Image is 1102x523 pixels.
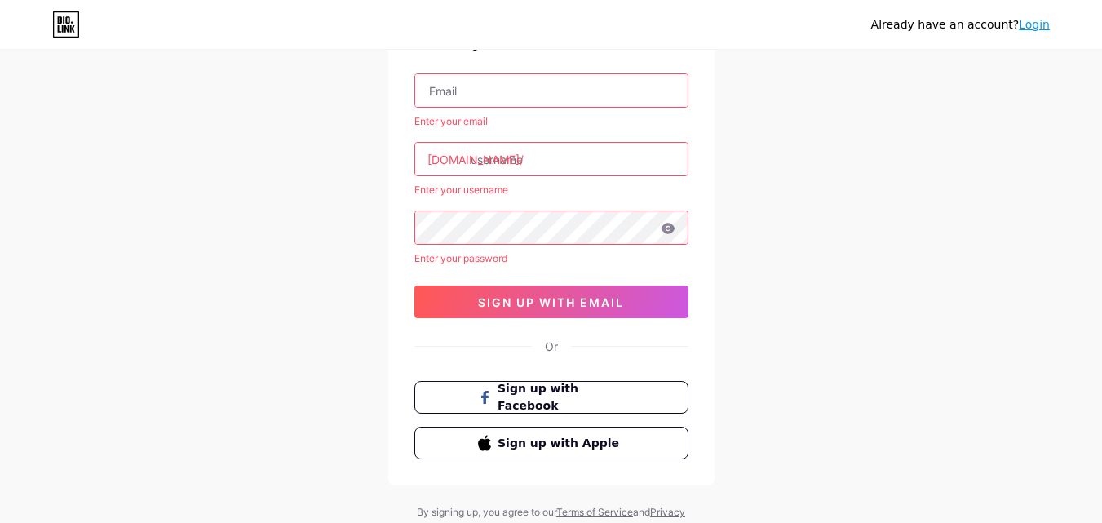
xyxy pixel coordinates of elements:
[414,381,688,414] button: Sign up with Facebook
[414,114,688,129] div: Enter your email
[414,286,688,318] button: sign up with email
[498,435,624,452] span: Sign up with Apple
[556,506,633,518] a: Terms of Service
[414,427,688,459] button: Sign up with Apple
[545,338,558,355] div: Or
[415,74,688,107] input: Email
[1019,18,1050,31] a: Login
[414,251,688,266] div: Enter your password
[871,16,1050,33] div: Already have an account?
[427,151,524,168] div: [DOMAIN_NAME]/
[415,143,688,175] input: username
[498,380,624,414] span: Sign up with Facebook
[478,295,624,309] span: sign up with email
[414,183,688,197] div: Enter your username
